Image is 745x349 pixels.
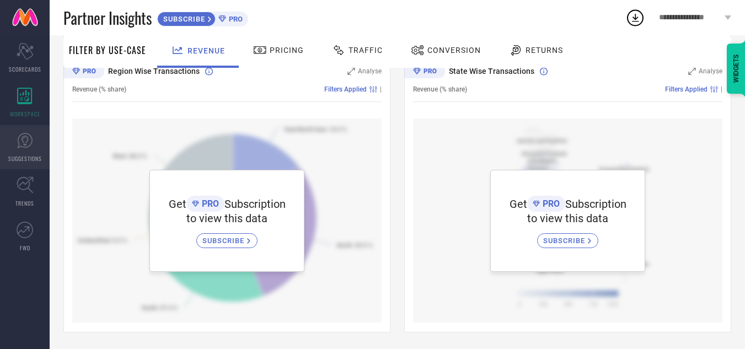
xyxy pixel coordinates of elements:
[169,197,186,211] span: Get
[688,67,696,75] svg: Zoom
[187,46,225,55] span: Revenue
[721,85,722,93] span: |
[196,225,258,248] a: SUBSCRIBE
[527,212,608,225] span: to view this data
[347,67,355,75] svg: Zoom
[699,67,722,75] span: Analyse
[72,85,126,93] span: Revenue (% share)
[540,198,560,209] span: PRO
[158,15,208,23] span: SUBSCRIBE
[510,197,527,211] span: Get
[224,197,286,211] span: Subscription
[9,65,41,73] span: SCORECARDS
[15,199,34,207] span: TRENDS
[526,46,563,55] span: Returns
[404,64,445,80] div: Premium
[380,85,382,93] span: |
[108,67,200,76] span: Region Wise Transactions
[449,67,534,76] span: State Wise Transactions
[63,64,104,80] div: Premium
[543,237,588,245] span: SUBSCRIBE
[324,85,367,93] span: Filters Applied
[63,7,152,29] span: Partner Insights
[537,225,598,248] a: SUBSCRIBE
[157,9,248,26] a: SUBSCRIBEPRO
[10,110,40,118] span: WORKSPACE
[413,85,467,93] span: Revenue (% share)
[270,46,304,55] span: Pricing
[349,46,383,55] span: Traffic
[69,44,146,57] span: Filter By Use-Case
[427,46,481,55] span: Conversion
[199,198,219,209] span: PRO
[358,67,382,75] span: Analyse
[202,237,247,245] span: SUBSCRIBE
[20,244,30,252] span: FWD
[665,85,708,93] span: Filters Applied
[186,212,267,225] span: to view this data
[226,15,243,23] span: PRO
[625,8,645,28] div: Open download list
[8,154,42,163] span: SUGGESTIONS
[565,197,626,211] span: Subscription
